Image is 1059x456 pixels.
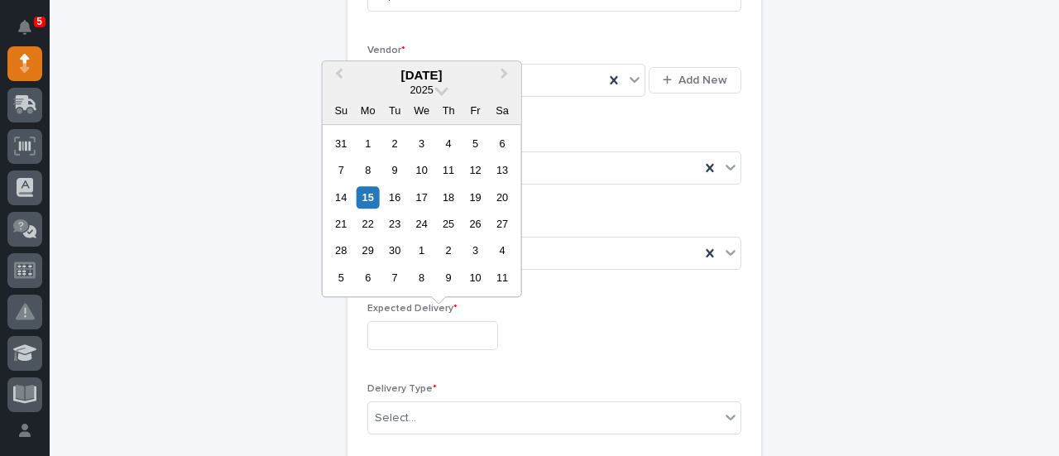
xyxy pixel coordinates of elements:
div: Choose Saturday, October 4th, 2025 [491,240,513,262]
button: Add New [649,67,741,94]
div: Choose Sunday, September 28th, 2025 [330,240,352,262]
div: Choose Friday, September 5th, 2025 [464,132,486,155]
div: Choose Tuesday, September 23rd, 2025 [384,213,406,235]
div: Choose Thursday, October 9th, 2025 [438,266,460,289]
div: Choose Thursday, September 25th, 2025 [438,213,460,235]
div: Sa [491,99,513,122]
div: Fr [464,99,486,122]
div: Choose Thursday, September 4th, 2025 [438,132,460,155]
button: Previous Month [324,63,351,89]
div: Choose Tuesday, September 9th, 2025 [384,159,406,181]
div: Choose Tuesday, October 7th, 2025 [384,266,406,289]
p: 5 [36,16,42,27]
div: [DATE] [323,68,521,83]
div: Choose Wednesday, September 10th, 2025 [410,159,433,181]
div: Choose Saturday, September 20th, 2025 [491,186,513,209]
div: month 2025-09 [328,130,515,291]
div: Choose Wednesday, September 3rd, 2025 [410,132,433,155]
div: Choose Tuesday, September 2nd, 2025 [384,132,406,155]
button: Next Month [493,63,520,89]
div: Choose Monday, September 8th, 2025 [357,159,379,181]
div: Choose Friday, October 10th, 2025 [464,266,486,289]
div: Choose Wednesday, September 24th, 2025 [410,213,433,235]
div: Choose Tuesday, September 30th, 2025 [384,240,406,262]
div: Choose Monday, September 29th, 2025 [357,240,379,262]
div: Choose Wednesday, October 1st, 2025 [410,240,433,262]
div: Notifications5 [21,20,42,46]
div: Choose Sunday, October 5th, 2025 [330,266,352,289]
div: Choose Thursday, September 11th, 2025 [438,159,460,181]
div: Choose Monday, September 15th, 2025 [357,186,379,209]
div: Choose Friday, September 19th, 2025 [464,186,486,209]
div: Select... [375,410,416,427]
div: Choose Friday, September 12th, 2025 [464,159,486,181]
div: Choose Thursday, October 2nd, 2025 [438,240,460,262]
div: Choose Monday, September 22nd, 2025 [357,213,379,235]
span: Expected Delivery [367,304,458,314]
div: Choose Saturday, September 6th, 2025 [491,132,513,155]
div: Su [330,99,352,122]
span: Add New [678,73,727,88]
div: Choose Sunday, September 14th, 2025 [330,186,352,209]
button: Notifications [7,10,42,45]
span: Delivery Type [367,384,437,394]
div: Choose Friday, September 26th, 2025 [464,213,486,235]
span: Vendor [367,46,405,55]
div: Choose Sunday, September 21st, 2025 [330,213,352,235]
div: Tu [384,99,406,122]
div: Choose Wednesday, October 8th, 2025 [410,266,433,289]
div: Choose Saturday, September 27th, 2025 [491,213,513,235]
div: Choose Tuesday, September 16th, 2025 [384,186,406,209]
div: Choose Wednesday, September 17th, 2025 [410,186,433,209]
div: Choose Sunday, August 31st, 2025 [330,132,352,155]
div: Mo [357,99,379,122]
div: Choose Sunday, September 7th, 2025 [330,159,352,181]
div: Choose Thursday, September 18th, 2025 [438,186,460,209]
div: Choose Saturday, September 13th, 2025 [491,159,513,181]
div: Choose Monday, October 6th, 2025 [357,266,379,289]
div: We [410,99,433,122]
div: Choose Friday, October 3rd, 2025 [464,240,486,262]
div: Choose Saturday, October 11th, 2025 [491,266,513,289]
span: 2025 [410,84,433,96]
div: Th [438,99,460,122]
div: Choose Monday, September 1st, 2025 [357,132,379,155]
